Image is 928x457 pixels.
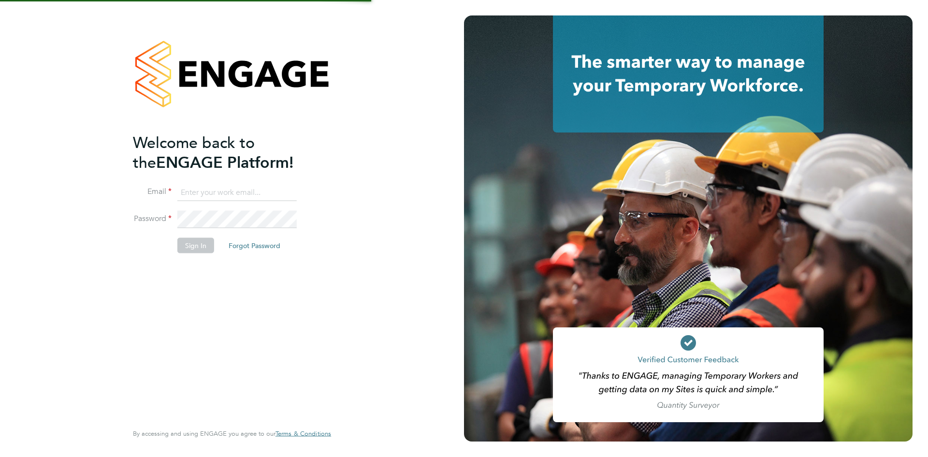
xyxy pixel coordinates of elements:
span: Terms & Conditions [275,429,331,438]
label: Email [133,187,172,197]
span: Welcome back to the [133,133,255,172]
button: Forgot Password [221,238,288,253]
span: By accessing and using ENGAGE you agree to our [133,429,331,438]
input: Enter your work email... [177,184,297,201]
label: Password [133,214,172,224]
a: Terms & Conditions [275,430,331,438]
button: Sign In [177,238,214,253]
h2: ENGAGE Platform! [133,133,321,172]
